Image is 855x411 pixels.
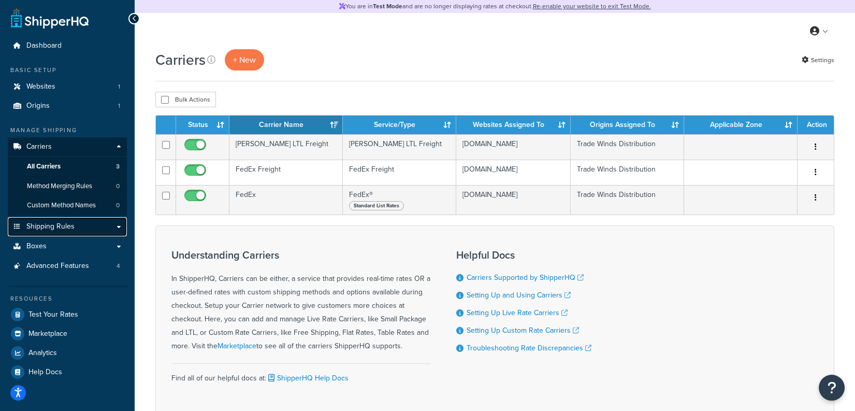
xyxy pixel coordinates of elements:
span: 4 [117,262,120,271]
span: 0 [116,201,120,210]
span: 0 [116,182,120,191]
span: Boxes [26,242,47,251]
div: Resources [8,294,127,303]
a: Analytics [8,344,127,362]
li: Carriers [8,137,127,216]
li: Websites [8,77,127,96]
a: Carriers Supported by ShipperHQ [467,272,584,283]
a: Setting Up Custom Rate Carriers [467,325,579,336]
th: Origins Assigned To: activate to sort column ascending [571,116,684,134]
a: Settings [802,53,834,67]
strong: Test Mode [373,2,402,11]
li: Advanced Features [8,257,127,276]
a: Carriers [8,137,127,157]
a: Boxes [8,237,127,256]
span: Help Docs [28,368,62,377]
th: Status: activate to sort column ascending [176,116,229,134]
span: Custom Method Names [27,201,96,210]
a: Setting Up and Using Carriers [467,290,571,301]
span: Test Your Rates [28,310,78,319]
td: [PERSON_NAME] LTL Freight [343,134,456,160]
td: [DOMAIN_NAME] [456,160,571,185]
span: Websites [26,82,55,91]
td: Trade Winds Distribution [571,134,684,160]
td: Trade Winds Distribution [571,185,684,215]
span: Analytics [28,349,57,358]
span: 1 [118,82,120,91]
span: 1 [118,102,120,110]
button: + New [225,49,264,70]
span: Carriers [26,143,52,151]
div: Manage Shipping [8,126,127,135]
td: FedEx [229,185,343,215]
a: Custom Method Names 0 [8,196,127,215]
h3: Understanding Carriers [171,249,430,261]
a: All Carriers 3 [8,157,127,176]
a: Marketplace [218,341,256,351]
div: In ShipperHQ, Carriers can be either, a service that provides real-time rates OR a user-defined r... [171,249,430,353]
h1: Carriers [155,50,206,70]
td: FedEx Freight [343,160,456,185]
span: 3 [116,162,120,171]
td: [DOMAIN_NAME] [456,185,571,215]
a: Setting Up Live Rate Carriers [467,307,568,318]
th: Websites Assigned To: activate to sort column ascending [456,116,571,134]
span: Method Merging Rules [27,182,92,191]
td: [DOMAIN_NAME] [456,134,571,160]
a: Websites 1 [8,77,127,96]
a: Re-enable your website to exit Test Mode. [533,2,651,11]
a: Shipping Rules [8,217,127,236]
li: All Carriers [8,157,127,176]
a: Troubleshooting Rate Discrepancies [467,343,591,353]
a: Method Merging Rules 0 [8,177,127,196]
span: Dashboard [26,41,62,50]
a: ShipperHQ Help Docs [266,373,349,384]
a: Help Docs [8,363,127,381]
button: Bulk Actions [155,92,216,107]
span: Standard List Rates [349,201,404,210]
div: Find all of our helpful docs at: [171,363,430,385]
li: Method Merging Rules [8,177,127,196]
span: Marketplace [28,330,67,338]
td: Trade Winds Distribution [571,160,684,185]
span: All Carriers [27,162,61,171]
td: FedEx® [343,185,456,215]
a: Test Your Rates [8,305,127,324]
span: Origins [26,102,50,110]
span: Shipping Rules [26,222,75,231]
li: Origins [8,96,127,116]
a: Marketplace [8,324,127,343]
th: Carrier Name: activate to sort column ascending [229,116,343,134]
td: FedEx Freight [229,160,343,185]
a: Origins 1 [8,96,127,116]
button: Open Resource Center [819,375,845,401]
div: Basic Setup [8,66,127,75]
a: Advanced Features 4 [8,257,127,276]
th: Action [798,116,834,134]
th: Service/Type: activate to sort column ascending [343,116,456,134]
a: ShipperHQ Home [11,8,89,29]
li: Custom Method Names [8,196,127,215]
td: [PERSON_NAME] LTL Freight [229,134,343,160]
span: Advanced Features [26,262,89,271]
th: Applicable Zone: activate to sort column ascending [684,116,798,134]
a: Dashboard [8,36,127,55]
h3: Helpful Docs [456,249,591,261]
